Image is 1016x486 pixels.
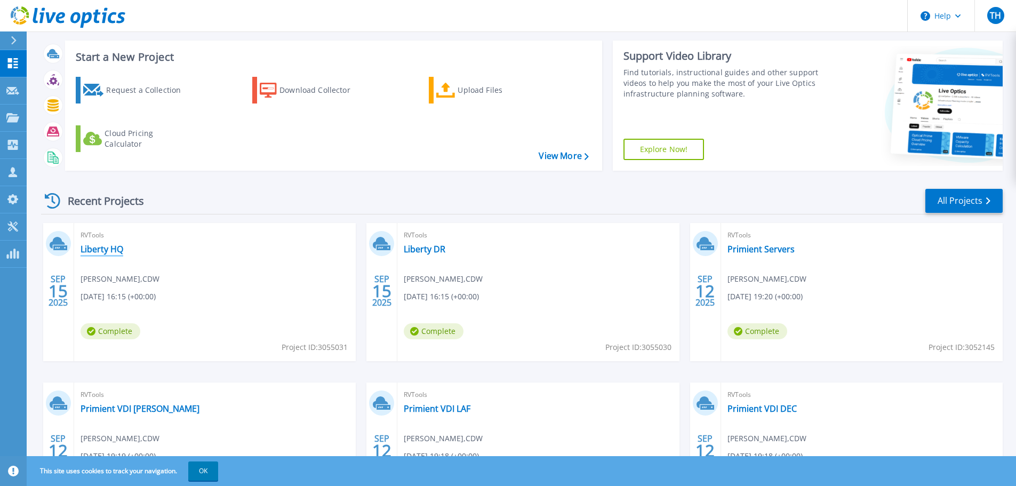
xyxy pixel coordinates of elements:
[372,272,392,310] div: SEP 2025
[81,244,123,254] a: Liberty HQ
[404,291,479,302] span: [DATE] 16:15 (+00:00)
[372,286,391,296] span: 15
[404,273,483,285] span: [PERSON_NAME] , CDW
[81,273,159,285] span: [PERSON_NAME] , CDW
[695,286,715,296] span: 12
[81,323,140,339] span: Complete
[695,431,715,470] div: SEP 2025
[106,79,191,101] div: Request a Collection
[282,341,348,353] span: Project ID: 3055031
[372,431,392,470] div: SEP 2025
[49,446,68,455] span: 12
[404,403,470,414] a: Primient VDI LAF
[623,67,822,99] div: Find tutorials, instructional guides and other support videos to help you make the most of your L...
[990,11,1001,20] span: TH
[404,389,673,401] span: RVTools
[81,389,349,401] span: RVTools
[929,341,995,353] span: Project ID: 3052145
[81,403,199,414] a: Primient VDI [PERSON_NAME]
[695,446,715,455] span: 12
[81,229,349,241] span: RVTools
[372,446,391,455] span: 12
[404,244,445,254] a: Liberty DR
[404,323,463,339] span: Complete
[539,151,588,161] a: View More
[925,189,1003,213] a: All Projects
[727,291,803,302] span: [DATE] 19:20 (+00:00)
[404,229,673,241] span: RVTools
[81,450,156,462] span: [DATE] 19:19 (+00:00)
[41,188,158,214] div: Recent Projects
[404,450,479,462] span: [DATE] 19:18 (+00:00)
[188,461,218,481] button: OK
[727,323,787,339] span: Complete
[695,272,715,310] div: SEP 2025
[458,79,543,101] div: Upload Files
[727,403,797,414] a: Primient VDI DEC
[727,389,996,401] span: RVTools
[105,128,190,149] div: Cloud Pricing Calculator
[81,291,156,302] span: [DATE] 16:15 (+00:00)
[279,79,365,101] div: Download Collector
[404,433,483,444] span: [PERSON_NAME] , CDW
[76,125,195,152] a: Cloud Pricing Calculator
[605,341,671,353] span: Project ID: 3055030
[727,450,803,462] span: [DATE] 19:18 (+00:00)
[48,431,68,470] div: SEP 2025
[81,433,159,444] span: [PERSON_NAME] , CDW
[76,51,588,63] h3: Start a New Project
[727,229,996,241] span: RVTools
[48,272,68,310] div: SEP 2025
[429,77,548,103] a: Upload Files
[29,461,218,481] span: This site uses cookies to track your navigation.
[76,77,195,103] a: Request a Collection
[727,273,806,285] span: [PERSON_NAME] , CDW
[623,49,822,63] div: Support Video Library
[727,433,806,444] span: [PERSON_NAME] , CDW
[49,286,68,296] span: 15
[252,77,371,103] a: Download Collector
[623,139,705,160] a: Explore Now!
[727,244,795,254] a: Primient Servers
